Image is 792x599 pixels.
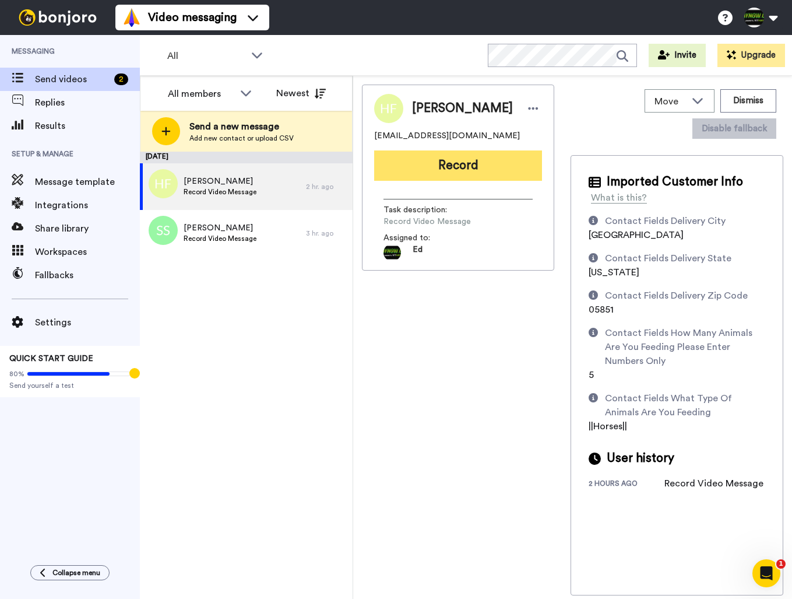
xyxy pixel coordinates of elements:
[720,89,776,113] button: Dismiss
[374,150,542,181] button: Record
[383,216,494,227] span: Record Video Message
[306,182,347,191] div: 2 hr. ago
[383,232,465,244] span: Assigned to:
[184,222,256,234] span: [PERSON_NAME]
[589,370,594,380] span: 5
[140,152,353,163] div: [DATE]
[148,9,237,26] span: Video messaging
[35,316,140,330] span: Settings
[167,49,245,63] span: All
[605,391,761,419] div: Contact Fields What Type Of Animals Are You Feeding
[717,44,785,67] button: Upgrade
[35,96,140,110] span: Replies
[35,119,140,133] span: Results
[605,326,761,368] div: Contact Fields How Many Animals Are You Feeding Please Enter Numbers Only
[184,187,256,197] span: Record Video Message
[607,173,743,191] span: Imported Customer Info
[9,355,93,363] span: QUICK START GUIDE
[189,134,294,143] span: Add new contact or upload CSV
[692,118,776,139] button: Disable fallback
[413,244,423,261] span: Ed
[267,82,335,105] button: Newest
[374,130,520,142] span: [EMAIL_ADDRESS][DOMAIN_NAME]
[605,214,726,228] div: Contact Fields Delivery City
[589,422,627,431] span: ||Horses||
[35,198,140,212] span: Integrations
[35,245,140,259] span: Workspaces
[189,120,294,134] span: Send a new message
[149,169,178,198] img: hf.png
[114,73,128,85] div: 2
[35,268,140,282] span: Fallbacks
[591,191,647,205] div: What is this?
[168,87,234,101] div: All members
[184,176,256,187] span: [PERSON_NAME]
[9,381,131,390] span: Send yourself a test
[383,204,465,216] span: Task description :
[589,479,664,491] div: 2 hours ago
[9,369,24,379] span: 80%
[35,175,140,189] span: Message template
[383,244,401,261] img: 742c10c2-863d-44a6-bb7f-2f63d183e98e-1754845324.jpg
[30,565,110,580] button: Collapse menu
[149,216,178,245] img: ss.png
[374,94,403,123] img: Image of Heather Faulkner
[35,72,110,86] span: Send videos
[589,230,684,240] span: [GEOGRAPHIC_DATA]
[607,450,674,467] span: User history
[605,289,748,303] div: Contact Fields Delivery Zip Code
[129,368,140,379] div: Tooltip anchor
[752,559,780,587] iframe: Intercom live chat
[589,305,614,314] span: 05851
[35,222,140,236] span: Share library
[52,568,100,577] span: Collapse menu
[605,251,731,265] div: Contact Fields Delivery State
[14,9,101,26] img: bj-logo-header-white.svg
[122,8,141,27] img: vm-color.svg
[776,559,786,569] span: 1
[184,234,256,243] span: Record Video Message
[649,44,706,67] button: Invite
[306,229,347,238] div: 3 hr. ago
[654,94,686,108] span: Move
[664,477,763,491] div: Record Video Message
[589,268,639,277] span: [US_STATE]
[412,100,513,117] span: [PERSON_NAME]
